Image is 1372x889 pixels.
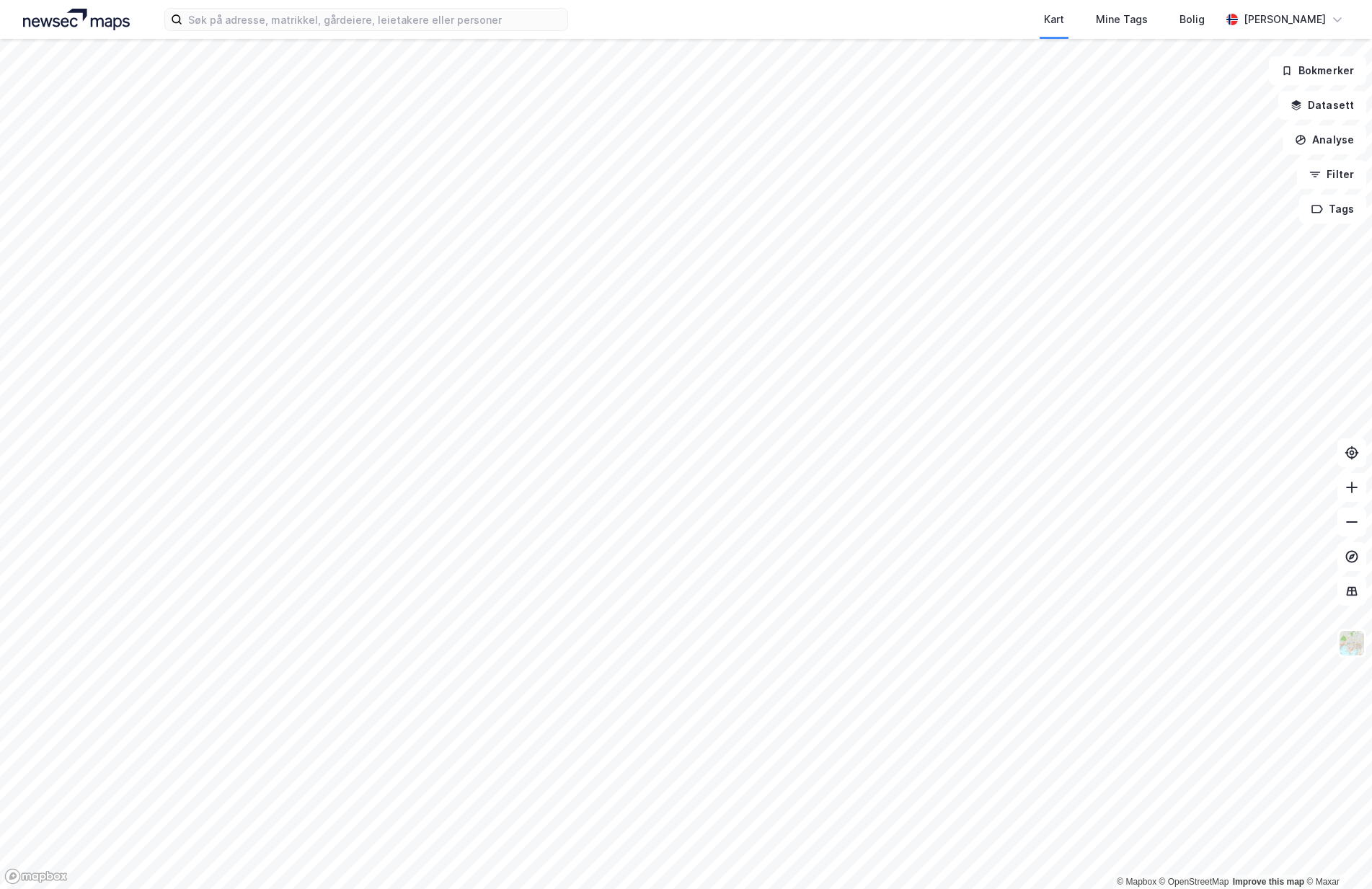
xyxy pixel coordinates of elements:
button: Tags [1299,195,1366,224]
button: Datasett [1278,91,1366,120]
input: Søk på adresse, matrikkel, gårdeiere, leietakere eller personer [182,9,567,30]
a: Improve this map [1233,877,1304,887]
div: Bolig [1180,11,1205,28]
a: Mapbox [1117,877,1156,887]
div: Kart [1044,11,1064,28]
iframe: Chat Widget [1300,820,1372,889]
div: Kontrollprogram for chat [1300,820,1372,889]
a: Mapbox homepage [4,868,68,885]
a: OpenStreetMap [1159,877,1229,887]
button: Analyse [1283,125,1366,154]
button: Filter [1297,160,1366,189]
div: [PERSON_NAME] [1244,11,1326,28]
div: Mine Tags [1096,11,1148,28]
img: Z [1338,629,1366,657]
img: logo.a4113a55bc3d86da70a041830d287a7e.svg [23,9,130,30]
button: Bokmerker [1269,56,1366,85]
